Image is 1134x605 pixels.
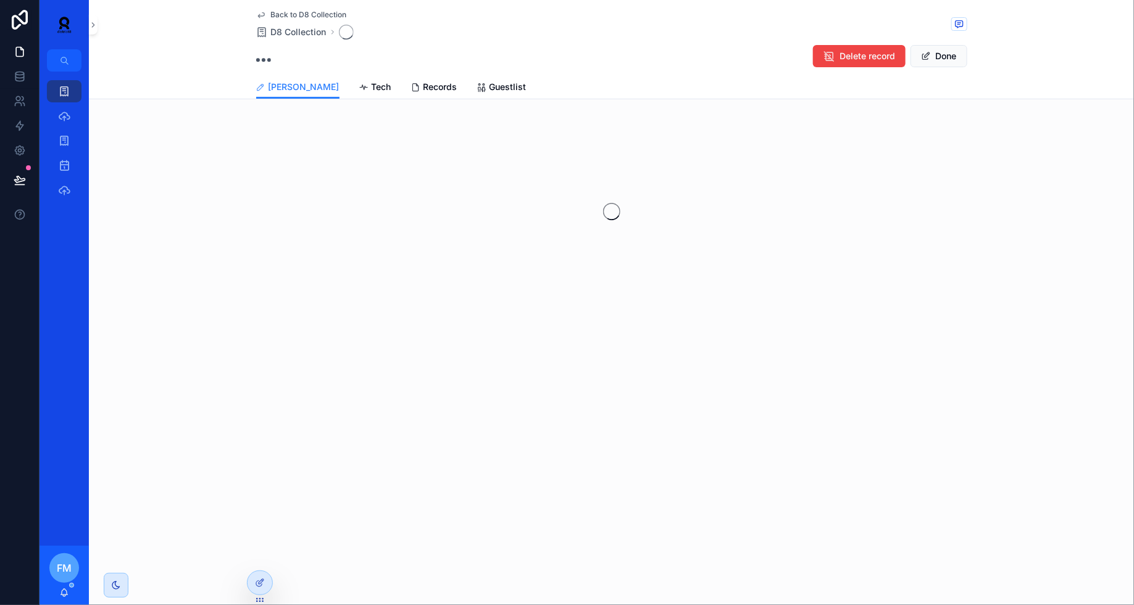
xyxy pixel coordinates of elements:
button: Delete record [813,45,906,67]
button: Done [911,45,967,67]
span: Back to D8 Collection [271,10,347,20]
a: D8 Collection [256,26,327,38]
div: scrollable content [40,72,89,217]
a: [PERSON_NAME] [256,76,340,99]
img: App logo [49,15,79,35]
span: Delete record [840,50,896,62]
span: [PERSON_NAME] [269,81,340,93]
span: Records [423,81,457,93]
a: Back to D8 Collection [256,10,347,20]
a: Tech [359,76,391,101]
span: Tech [372,81,391,93]
span: Guestlist [490,81,527,93]
span: FM [57,561,72,575]
span: D8 Collection [271,26,327,38]
a: Records [411,76,457,101]
a: Guestlist [477,76,527,101]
